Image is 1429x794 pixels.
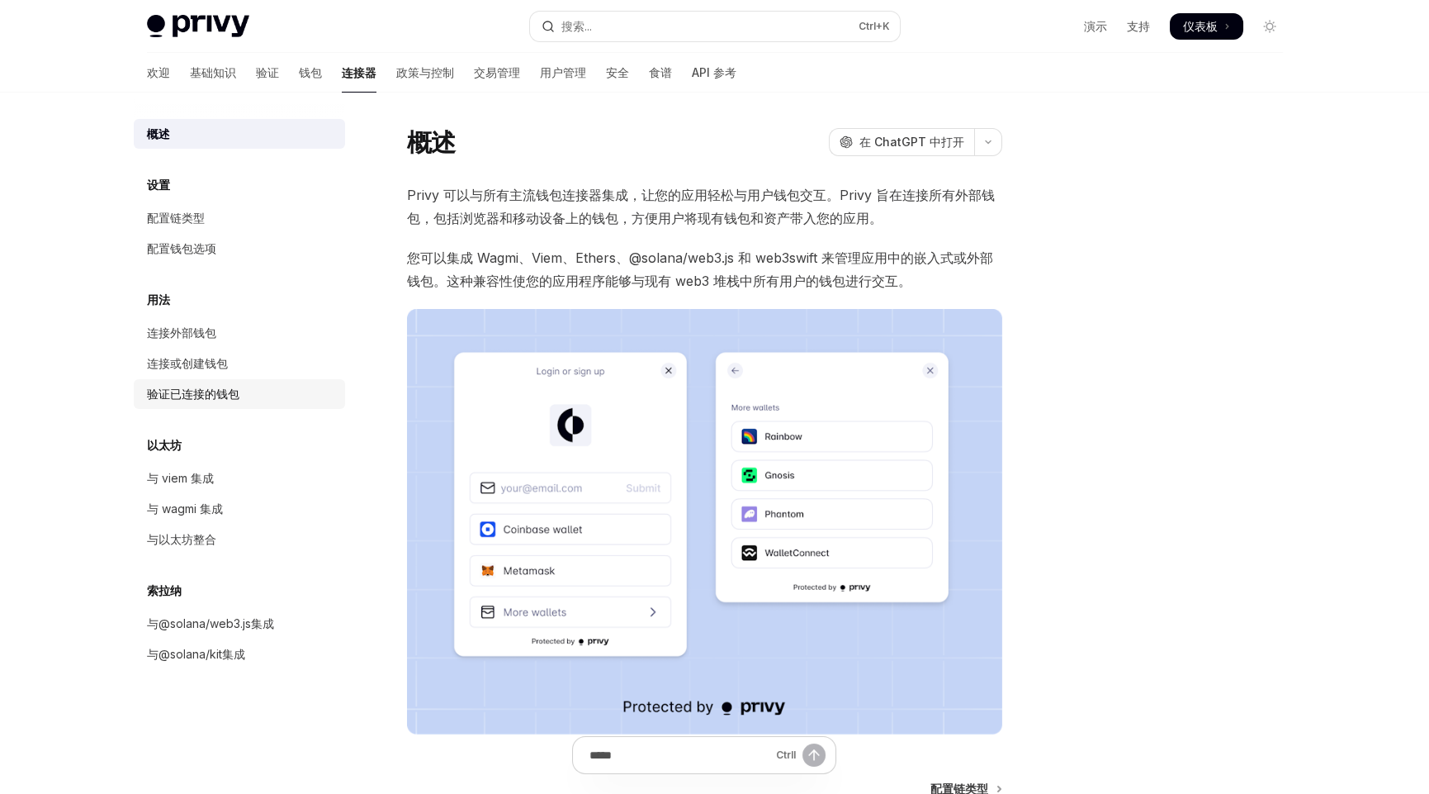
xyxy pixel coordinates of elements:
[407,309,1002,735] img: 连接器3
[606,65,629,79] font: 安全
[134,639,345,669] a: 与@solana/kit集成
[147,241,216,255] font: 配置钱包选项
[649,53,672,93] a: 食谱
[190,65,236,79] font: 基础知识
[134,119,345,149] a: 概述
[256,65,279,79] font: 验证
[147,502,223,516] font: 与 wagmi 集成
[407,187,995,226] font: Privy 可以与所有主流钱包连接器集成，让您的应用轻松与用户钱包交互。Privy 旨在连接所有外部钱包，包括浏览器和移动设备上的钱包，方便用户将现有钱包和资产带入您的应用。
[407,127,456,157] font: 概述
[876,20,890,32] font: +K
[134,494,345,524] a: 与 wagmi 集成
[147,356,228,370] font: 连接或创建钱包
[1084,18,1107,35] a: 演示
[147,292,170,307] font: 用法
[190,53,236,93] a: 基础知识
[147,438,182,452] font: 以太坊
[540,53,586,93] a: 用户管理
[540,65,586,79] font: 用户管理
[134,349,345,378] a: 连接或创建钱包
[256,53,279,93] a: 验证
[147,178,170,192] font: 设置
[589,737,769,773] input: 提问...
[134,203,345,233] a: 配置链类型
[1127,18,1150,35] a: 支持
[147,387,239,401] font: 验证已连接的钱包
[134,318,345,348] a: 连接外部钱包
[147,211,205,225] font: 配置链类型
[692,53,736,93] a: API 参考
[859,135,964,149] font: 在 ChatGPT 中打开
[407,250,993,289] font: 您可以集成 Wagmi、Viem、Ethers、@solana/web3.js 和 web3swift 来管理应用中的嵌入式或外部钱包。这种兼容性使您的应用程序能够与现有 web3 堆栈中所有用...
[1170,13,1243,40] a: 仪表板
[561,19,592,33] font: 搜索...
[147,326,216,340] font: 连接外部钱包
[134,525,345,554] a: 与以太坊整合
[147,15,249,38] img: 灯光标志
[802,744,826,767] button: 发送消息
[396,53,454,93] a: 政策与控制
[829,128,974,156] button: 在 ChatGPT 中打开
[859,20,876,32] font: Ctrl
[474,65,520,79] font: 交易管理
[147,126,170,140] font: 概述
[1256,13,1283,40] button: 切换暗模式
[299,53,322,93] a: 钱包
[147,583,182,597] font: 索拉纳
[1127,19,1150,33] font: 支持
[134,234,345,264] a: 配置钱包选项
[147,53,170,93] a: 欢迎
[134,464,345,493] a: 与 viem 集成
[342,65,376,79] font: 连接器
[1183,19,1218,33] font: 仪表板
[530,12,900,41] button: 打开搜索
[474,53,520,93] a: 交易管理
[299,65,322,79] font: 钱包
[692,65,736,79] font: API 参考
[147,616,274,630] font: 与@solana/web3.js集成
[396,65,454,79] font: 政策与控制
[147,647,245,661] font: 与@solana/kit集成
[649,65,672,79] font: 食谱
[147,471,214,485] font: 与 viem 集成
[134,609,345,639] a: 与@solana/web3.js集成
[147,532,216,546] font: 与以太坊整合
[1084,19,1107,33] font: 演示
[606,53,629,93] a: 安全
[147,65,170,79] font: 欢迎
[134,379,345,409] a: 验证已连接的钱包
[342,53,376,93] a: 连接器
